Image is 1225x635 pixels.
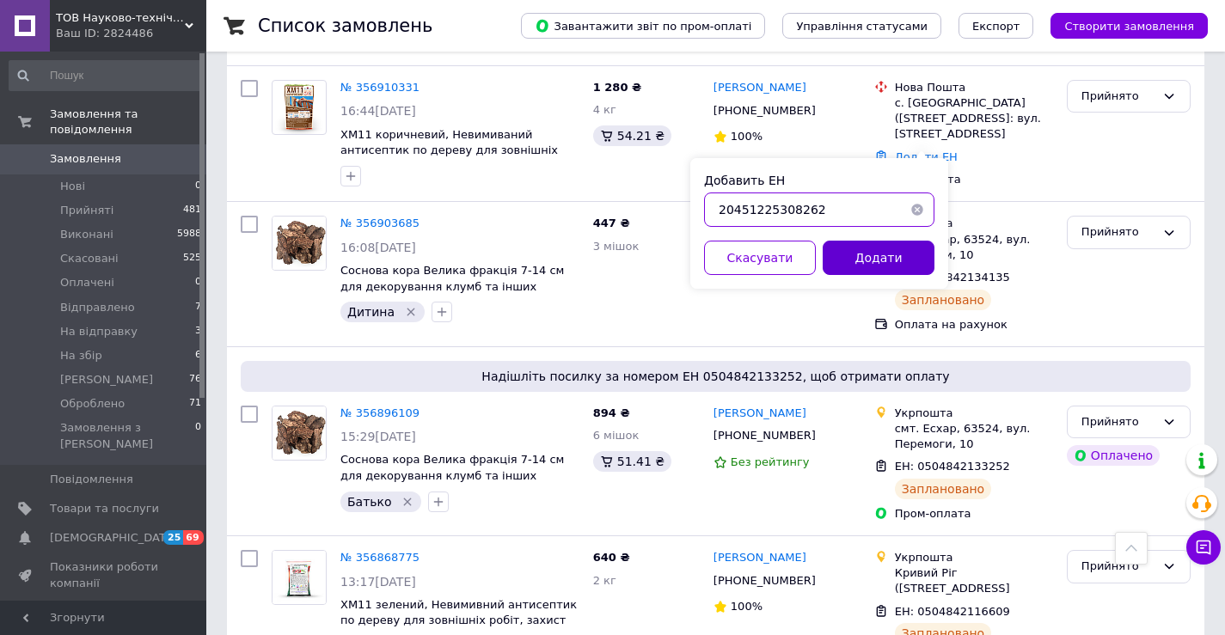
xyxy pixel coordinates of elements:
a: № 356903685 [340,217,420,229]
img: Фото товару [273,406,326,460]
span: 525 [183,251,201,266]
div: Укрпошта [895,216,1053,231]
span: 69 [183,530,203,545]
a: Фото товару [272,406,327,461]
span: 0 [195,420,201,451]
a: № 356868775 [340,551,420,564]
button: Очистить [900,192,934,227]
span: ТОВ Науково-технічний союз [56,10,185,26]
div: Прийнято [1081,413,1155,431]
span: 481 [183,203,201,218]
a: [PERSON_NAME] [714,406,806,422]
div: смт. Есхар, 63524, вул. Перемоги, 10 [895,232,1053,263]
a: [PERSON_NAME] [714,550,806,566]
span: 447 ₴ [593,217,630,229]
div: [PHONE_NUMBER] [710,100,819,122]
span: 2 кг [593,574,616,587]
input: Пошук [9,60,203,91]
span: 640 ₴ [593,551,630,564]
span: Дитина [347,305,395,319]
span: ЕН: 0504842134135 [895,271,1010,284]
span: [PERSON_NAME] [60,372,153,388]
span: 3 [195,324,201,339]
span: 4 кг [593,103,616,116]
span: 0 [195,275,201,290]
span: Виконані [60,227,113,242]
span: Товари та послуги [50,501,159,516]
a: Створити замовлення [1033,19,1208,32]
div: Укрпошта [895,406,1053,421]
span: 894 ₴ [593,406,630,419]
span: ЕН: 0504842116609 [895,605,1010,618]
span: Оплачені [60,275,114,290]
button: Додати [823,241,934,275]
button: Завантажити звіт по пром-оплаті [521,13,765,39]
div: [PHONE_NUMBER] [710,570,819,592]
span: Відправлено [60,300,135,315]
div: смт. Есхар, 63524, вул. Перемоги, 10 [895,421,1053,452]
button: Управління статусами [782,13,941,39]
a: Соснова кора Велика фракція 7-14 см для декорування клумб та інших насаджень - 50 л [340,453,564,498]
div: [PHONE_NUMBER] [710,424,819,447]
a: Соснова кора Велика фракція 7-14 см для декорування клумб та інших насаджень - 50 л [340,264,564,308]
span: 71 [189,396,201,412]
div: Післяплата [895,172,1053,187]
a: ХМ11 коричневий, Невимиваний антисептик по дереву для зовнішніх робіт, захист 50 років від парази... [340,128,558,189]
img: Фото товару [273,551,326,604]
span: 6 мішок [593,429,640,442]
span: Без рейтингу [731,455,810,468]
a: № 356910331 [340,81,420,94]
a: [PERSON_NAME] [714,80,806,96]
span: Управління статусами [796,20,928,33]
div: Заплановано [895,290,992,310]
span: Замовлення [50,151,121,167]
label: Добавить ЕН [704,174,785,187]
div: Нова Пошта [895,80,1053,95]
span: 0 [195,179,201,194]
span: Надішліть посилку за номером ЕН 0504842133252, щоб отримати оплату [248,368,1184,385]
svg: Видалити мітку [404,305,418,319]
span: 15:29[DATE] [340,430,416,443]
img: Фото товару [273,81,326,134]
span: ЕН: 0504842133252 [895,460,1010,473]
a: Фото товару [272,550,327,605]
div: Оплачено [1067,445,1160,466]
button: Чат з покупцем [1186,530,1221,565]
span: 16:44[DATE] [340,104,416,118]
span: Показники роботи компанії [50,559,159,590]
div: Заплановано [895,479,992,499]
button: Створити замовлення [1050,13,1208,39]
div: Прийнято [1081,223,1155,241]
div: Укрпошта [895,550,1053,565]
a: Фото товару [272,216,327,271]
button: Експорт [959,13,1034,39]
span: 25 [163,530,183,545]
span: Оброблено [60,396,125,412]
span: Експорт [972,20,1020,33]
span: 6 [195,348,201,363]
span: 100% [731,130,763,143]
span: Замовлення з [PERSON_NAME] [60,420,195,451]
span: Створити замовлення [1064,20,1194,33]
div: Пром-оплата [895,506,1053,522]
span: 100% [731,600,763,613]
div: 54.21 ₴ [593,125,671,146]
span: 3 мішок [593,240,640,253]
div: Кривий Ріг ([STREET_ADDRESS] [895,565,1053,596]
a: Додати ЕН [895,150,958,163]
a: № 356896109 [340,406,420,419]
span: Замовлення та повідомлення [50,107,206,137]
div: 51.41 ₴ [593,451,671,472]
span: 76 [189,372,201,388]
span: 1 280 ₴ [593,81,641,94]
span: Повідомлення [50,472,133,487]
span: Прийняті [60,203,113,218]
span: Завантажити звіт по пром-оплаті [535,18,751,34]
span: Батько [347,495,392,509]
div: Прийнято [1081,558,1155,576]
svg: Видалити мітку [401,495,414,509]
div: Прийнято [1081,88,1155,106]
